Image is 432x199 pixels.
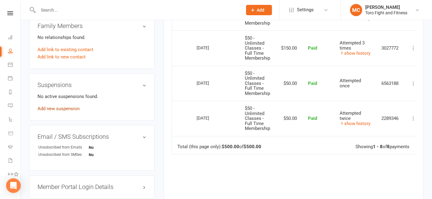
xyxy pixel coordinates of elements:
[246,5,272,15] button: Add
[197,78,225,88] div: [DATE]
[8,72,20,86] a: Payments
[365,5,407,10] div: [PERSON_NAME]
[37,183,146,190] h3: Member Portal Login Details
[37,34,146,41] p: No relationships found.
[37,82,146,88] h3: Suspensions
[308,45,317,51] span: Paid
[37,53,86,61] a: Add link to new contact
[8,86,20,100] a: Reports
[376,66,404,101] td: 6563188
[244,144,261,149] strong: $500.00
[8,58,20,72] a: Calendar
[245,106,270,131] span: $50 - Unlimited Classes - Full Time Membership
[8,127,20,141] a: Product Sales
[276,30,302,66] td: $150.00
[340,121,370,126] a: show history
[276,66,302,101] td: $50.00
[245,35,270,61] span: $50 - Unlimited Classes - Full Time Membership
[197,43,225,52] div: [DATE]
[177,144,261,149] div: Total (this page only): of
[37,93,146,100] p: No active suspensions found.
[350,4,362,16] div: MC
[276,101,302,136] td: $50.00
[38,152,89,158] div: Unsubscribed from SMSes
[222,144,239,149] strong: $500.00
[376,101,404,136] td: 2289346
[37,23,146,29] h3: Family Members
[8,31,20,45] a: Dashboard
[297,3,314,17] span: Settings
[376,30,404,66] td: 3027772
[36,6,238,14] input: Search...
[245,71,270,96] span: $50 - Unlimited Classes - Full Time Membership
[340,40,365,51] span: Attempted 3 times
[308,81,317,86] span: Paid
[37,106,80,111] a: Add new suspension
[37,46,93,53] a: Add link to existing contact
[373,144,383,149] strong: 1 - 8
[340,51,370,56] a: show history
[6,178,21,193] div: Open Intercom Messenger
[340,110,361,121] span: Attempted twice
[89,145,124,150] strong: No
[37,133,146,140] h3: Email / SMS Subscriptions
[38,145,89,150] div: Unsubscribed from Emails
[365,10,407,16] div: Toro Fight and Fitness
[89,152,124,157] strong: No
[387,144,390,149] strong: 8
[197,113,225,123] div: [DATE]
[340,78,361,89] span: Attempted once
[355,144,409,149] div: Showing of payments
[8,45,20,58] a: People
[308,116,317,121] span: Paid
[257,8,264,12] span: Add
